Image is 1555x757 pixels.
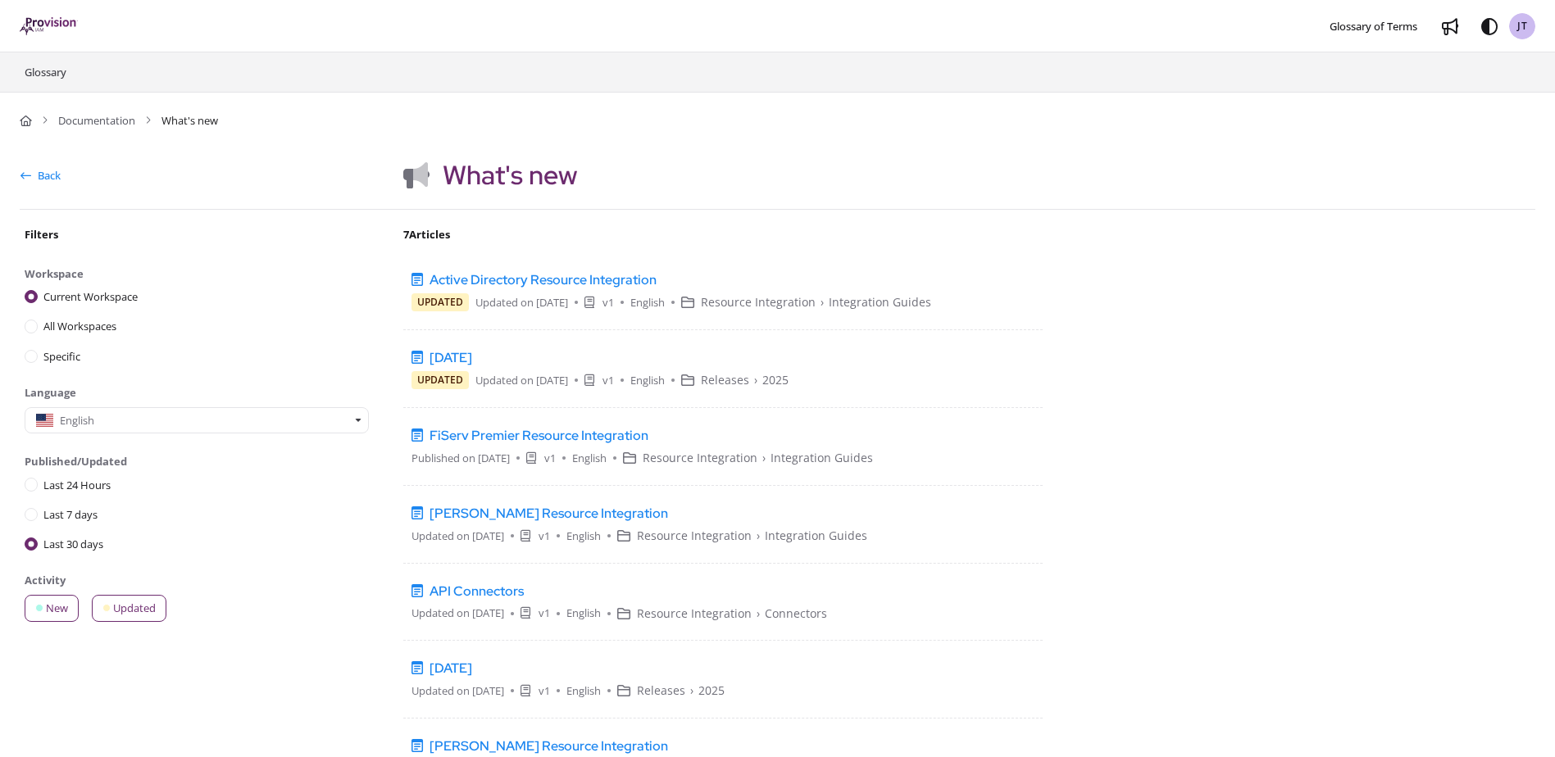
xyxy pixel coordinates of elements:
[539,682,550,699] div: v1
[762,371,789,389] span: 2025
[539,605,550,621] div: v1
[544,450,556,466] div: v1
[757,527,760,545] span: ›
[430,504,668,524] span: [PERSON_NAME] Resource Integration
[20,162,61,189] button: back
[58,112,135,129] a: Documentation
[637,682,685,700] span: Releases
[20,17,78,35] img: brand logo
[701,293,816,311] span: Resource Integration
[23,62,68,82] a: Glossary
[430,426,648,446] span: FiServ Premier Resource Integration
[829,293,931,311] span: Integration Guides
[698,682,725,700] span: 2025
[1509,13,1535,39] button: JT
[92,595,166,622] label: Updated
[637,527,752,545] span: Resource Integration
[25,226,58,246] div: Filters
[25,265,84,282] div: Workspace
[403,573,1043,631] a: API ConnectorsUpdated on [DATE]v1EnglishResource Integration›Connectors
[20,112,32,129] a: Home
[630,372,665,388] div: English
[411,528,504,544] div: Updated on [DATE]
[403,340,1043,397] a: [DATE]UpdatedUpdated on [DATE]v1EnglishReleases›2025
[1437,13,1463,39] a: Whats new
[566,682,601,699] div: English
[762,449,766,467] span: ›
[771,449,873,467] span: Integration Guides
[25,595,79,622] label: New
[475,372,568,388] div: Updated on [DATE]
[403,226,1043,243] div: 7 Articles
[430,348,472,368] span: [DATE]
[1517,19,1528,34] span: JT
[43,288,138,305] label: Current Workspace
[637,605,752,623] span: Resource Integration
[630,294,665,311] div: English
[566,605,601,621] div: English
[403,418,1043,475] a: FiServ Premier Resource IntegrationPublished on [DATE]v1EnglishResource Integration›Integration G...
[43,506,98,523] label: Last 7 days
[43,319,116,335] label: All Workspaces
[539,528,550,544] div: v1
[25,595,166,622] div: Activity
[430,582,524,601] span: API Connectors
[403,496,1043,553] a: [PERSON_NAME] Resource IntegrationUpdated on [DATE]v1EnglishResource Integration›Integration Guides
[43,477,111,493] label: Last 24 Hours
[43,536,103,552] label: Last 30 days
[25,454,127,470] div: Published/Updated
[754,371,757,389] span: ›
[411,450,510,466] div: Published on [DATE]
[411,293,469,311] div: Updated
[765,605,827,623] span: Connectors
[403,650,1043,708] a: [DATE]Updated on [DATE]v1EnglishReleases›2025
[566,528,601,544] div: English
[161,112,218,129] span: What's new
[60,412,232,428] div: English
[1476,13,1503,39] button: Theme options
[765,527,867,545] span: Integration Guides
[25,407,369,434] button: English
[411,682,504,699] div: Updated on [DATE]
[430,270,657,290] span: Active Directory Resource Integration
[1330,19,1417,34] span: Glossary of Terms
[43,348,80,365] label: Specific
[701,371,749,389] span: Releases
[443,158,577,193] h2: What's new
[690,682,693,700] span: ›
[572,450,607,466] div: English
[25,572,66,588] div: Activity
[403,262,1043,320] a: Active Directory Resource IntegrationUpdatedUpdated on [DATE]v1EnglishResource Integration›Integr...
[757,605,760,623] span: ›
[643,449,757,467] span: Resource Integration
[20,17,78,36] a: Project logo
[602,294,614,311] div: v1
[25,384,76,401] div: Language
[411,605,504,621] div: Updated on [DATE]
[475,294,568,311] div: Updated on [DATE]
[430,659,472,678] span: [DATE]
[602,372,614,388] div: v1
[821,293,824,311] span: ›
[411,371,469,389] div: Updated
[430,737,668,756] span: [PERSON_NAME] Resource Integration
